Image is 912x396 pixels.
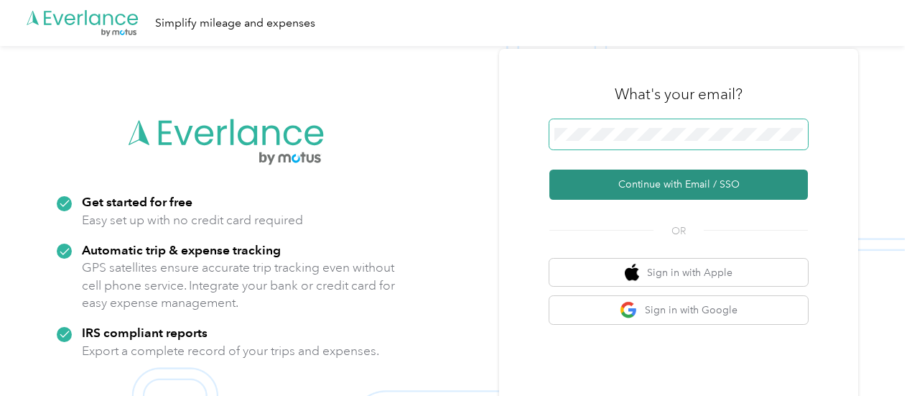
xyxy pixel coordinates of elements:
[549,170,808,200] button: Continue with Email / SSO
[625,264,639,282] img: apple logo
[549,296,808,324] button: google logoSign in with Google
[82,325,208,340] strong: IRS compliant reports
[82,211,303,229] p: Easy set up with no credit card required
[82,342,379,360] p: Export a complete record of your trips and expenses.
[155,14,315,32] div: Simplify mileage and expenses
[82,242,281,257] strong: Automatic trip & expense tracking
[620,301,638,319] img: google logo
[82,194,192,209] strong: Get started for free
[549,259,808,287] button: apple logoSign in with Apple
[615,84,743,104] h3: What's your email?
[82,259,396,312] p: GPS satellites ensure accurate trip tracking even without cell phone service. Integrate your bank...
[653,224,704,239] span: OR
